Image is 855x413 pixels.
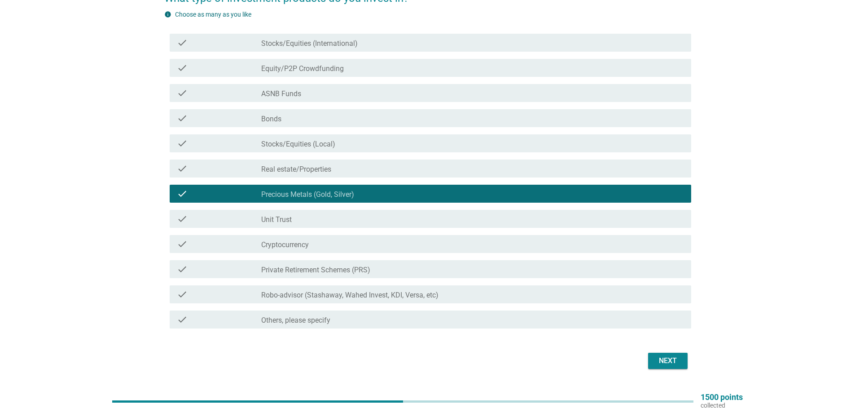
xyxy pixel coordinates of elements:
button: Next [648,353,688,369]
label: Stocks/Equities (Local) [261,140,335,149]
label: Unit Trust [261,215,292,224]
label: Equity/P2P Crowdfunding [261,64,344,73]
i: check [177,113,188,124]
p: 1500 points [701,393,743,401]
i: info [164,11,171,18]
i: check [177,289,188,300]
i: check [177,239,188,249]
label: Real estate/Properties [261,165,331,174]
i: check [177,62,188,73]
div: Next [655,355,680,366]
i: check [177,213,188,224]
i: check [177,314,188,325]
label: Others, please specify [261,316,330,325]
p: collected [701,401,743,409]
label: Choose as many as you like [175,11,251,18]
i: check [177,264,188,275]
i: check [177,138,188,149]
label: Robo-advisor (Stashaway, Wahed Invest, KDI, Versa, etc) [261,291,438,300]
label: Cryptocurrency [261,240,309,249]
label: Stocks/Equities (International) [261,39,358,48]
i: check [177,163,188,174]
label: Private Retirement Schemes (PRS) [261,266,370,275]
label: ASNB Funds [261,89,301,98]
label: Precious Metals (Gold, Silver) [261,190,354,199]
i: check [177,188,188,199]
label: Bonds [261,115,281,124]
i: check [177,88,188,98]
i: check [177,37,188,48]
